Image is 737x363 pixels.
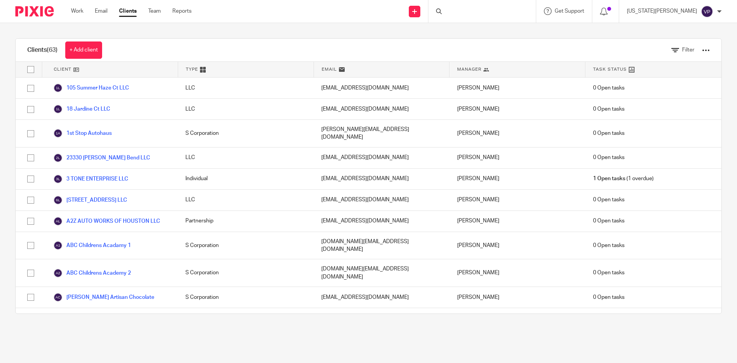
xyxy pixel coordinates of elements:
[53,293,154,302] a: [PERSON_NAME] Artisan Chocolate
[53,196,63,205] img: svg%3E
[178,120,314,147] div: S Corporation
[449,78,585,98] div: [PERSON_NAME]
[314,190,449,211] div: [EMAIL_ADDRESS][DOMAIN_NAME]
[172,7,192,15] a: Reports
[53,217,63,226] img: svg%3E
[53,104,63,114] img: svg%3E
[178,287,314,308] div: S Corporation
[54,66,71,73] span: Client
[314,287,449,308] div: [EMAIL_ADDRESS][DOMAIN_NAME]
[178,190,314,211] div: LLC
[53,153,63,162] img: svg%3E
[65,41,102,59] a: + Add client
[53,241,131,250] a: ABC Childrens Acadamy 1
[71,7,83,15] a: Work
[449,232,585,259] div: [PERSON_NAME]
[449,99,585,119] div: [PERSON_NAME]
[27,46,58,54] h1: Clients
[627,7,697,15] p: [US_STATE][PERSON_NAME]
[178,169,314,189] div: Individual
[53,196,127,205] a: [STREET_ADDRESS] LLC
[449,287,585,308] div: [PERSON_NAME]
[53,83,63,93] img: svg%3E
[314,211,449,232] div: [EMAIL_ADDRESS][DOMAIN_NAME]
[314,120,449,147] div: [PERSON_NAME][EMAIL_ADDRESS][DOMAIN_NAME]
[449,211,585,232] div: [PERSON_NAME]
[53,83,129,93] a: 105 Summer Haze Ct LLC
[701,5,713,18] img: svg%3E
[53,129,63,138] img: svg%3E
[457,66,481,73] span: Manager
[593,84,625,92] span: 0 Open tasks
[682,47,694,53] span: Filter
[314,169,449,189] div: [EMAIL_ADDRESS][DOMAIN_NAME]
[314,148,449,168] div: [EMAIL_ADDRESS][DOMAIN_NAME]
[593,129,625,137] span: 0 Open tasks
[53,241,63,250] img: svg%3E
[53,269,131,278] a: ABC Childrens Academy 2
[53,293,63,302] img: svg%3E
[555,8,584,14] span: Get Support
[314,308,449,329] div: [EMAIL_ADDRESS][DOMAIN_NAME]
[593,175,625,182] span: 1 Open tasks
[314,78,449,98] div: [EMAIL_ADDRESS][DOMAIN_NAME]
[593,196,625,204] span: 0 Open tasks
[53,217,160,226] a: A2Z AUTO WORKS OF HOUSTON LLC
[593,154,625,161] span: 0 Open tasks
[314,259,449,287] div: [DOMAIN_NAME][EMAIL_ADDRESS][DOMAIN_NAME]
[178,259,314,287] div: S Corporation
[322,66,337,73] span: Email
[95,7,107,15] a: Email
[119,7,137,15] a: Clients
[53,129,112,138] a: 1st Stop Autohaus
[178,148,314,168] div: LLC
[178,99,314,119] div: LLC
[53,104,110,114] a: 18 Jardine Ct LLC
[47,47,58,53] span: (63)
[15,6,54,17] img: Pixie
[449,120,585,147] div: [PERSON_NAME]
[148,7,161,15] a: Team
[178,211,314,232] div: Partnership
[178,232,314,259] div: S Corporation
[593,242,625,249] span: 0 Open tasks
[449,148,585,168] div: [PERSON_NAME]
[593,175,654,182] span: (1 overdue)
[449,259,585,287] div: [PERSON_NAME]
[53,153,150,162] a: 23330 [PERSON_NAME] Bend LLC
[593,293,625,301] span: 0 Open tasks
[53,174,63,184] img: svg%3E
[449,169,585,189] div: [PERSON_NAME]
[314,99,449,119] div: [EMAIL_ADDRESS][DOMAIN_NAME]
[23,62,38,77] input: Select all
[53,269,63,278] img: svg%3E
[449,308,585,329] div: [PERSON_NAME] [PERSON_NAME]
[53,174,128,184] a: 3 TONE ENTERPRISE LLC
[186,66,198,73] span: Type
[593,269,625,277] span: 0 Open tasks
[593,217,625,225] span: 0 Open tasks
[314,232,449,259] div: [DOMAIN_NAME][EMAIL_ADDRESS][DOMAIN_NAME]
[178,78,314,98] div: LLC
[178,308,314,329] div: Individual
[593,105,625,113] span: 0 Open tasks
[593,66,627,73] span: Task Status
[449,190,585,211] div: [PERSON_NAME]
